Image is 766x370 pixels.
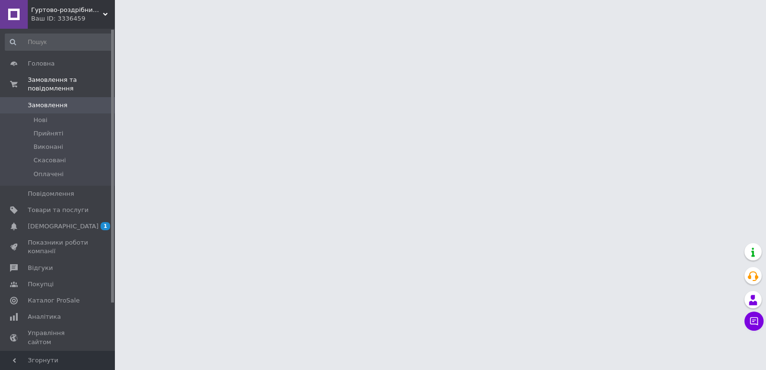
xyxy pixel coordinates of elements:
[34,116,47,124] span: Нові
[5,34,113,51] input: Пошук
[28,329,89,346] span: Управління сайтом
[28,206,89,214] span: Товари та послуги
[28,59,55,68] span: Головна
[34,143,63,151] span: Виконані
[101,222,110,230] span: 1
[31,14,115,23] div: Ваш ID: 3336459
[28,101,68,110] span: Замовлення
[34,129,63,138] span: Прийняті
[34,156,66,165] span: Скасовані
[28,313,61,321] span: Аналітика
[28,222,99,231] span: [DEMOGRAPHIC_DATA]
[744,312,764,331] button: Чат з покупцем
[28,76,115,93] span: Замовлення та повідомлення
[28,280,54,289] span: Покупці
[28,190,74,198] span: Повідомлення
[28,296,79,305] span: Каталог ProSale
[34,170,64,179] span: Оплачені
[31,6,103,14] span: Гуртово-роздрібний магазин IZiDA
[28,264,53,272] span: Відгуки
[28,238,89,256] span: Показники роботи компанії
